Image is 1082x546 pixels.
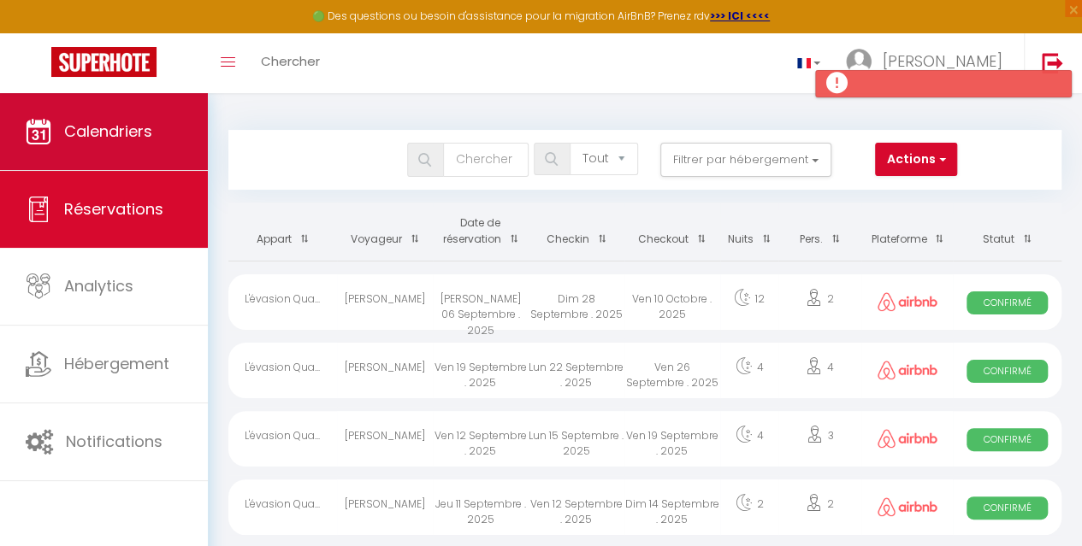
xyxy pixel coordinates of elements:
[710,9,770,23] a: >>> ICI <<<<
[883,50,1002,72] span: [PERSON_NAME]
[861,203,953,261] th: Sort by channel
[846,49,872,74] img: ...
[953,203,1061,261] th: Sort by status
[1042,52,1063,73] img: logout
[64,353,169,374] span: Hébergement
[261,52,320,70] span: Chercher
[64,120,152,142] span: Calendriers
[529,203,624,261] th: Sort by checkin
[624,203,720,261] th: Sort by checkout
[228,203,337,261] th: Sort by rentals
[64,275,133,296] span: Analytics
[778,203,861,261] th: Sort by people
[51,47,157,77] img: Super Booking
[433,203,529,261] th: Sort by booking date
[64,198,163,220] span: Réservations
[337,203,433,261] th: Sort by guest
[66,431,163,452] span: Notifications
[248,33,333,93] a: Chercher
[443,143,529,177] input: Chercher
[833,33,1024,93] a: ... [PERSON_NAME]
[875,143,957,177] button: Actions
[720,203,778,261] th: Sort by nights
[660,143,831,177] button: Filtrer par hébergement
